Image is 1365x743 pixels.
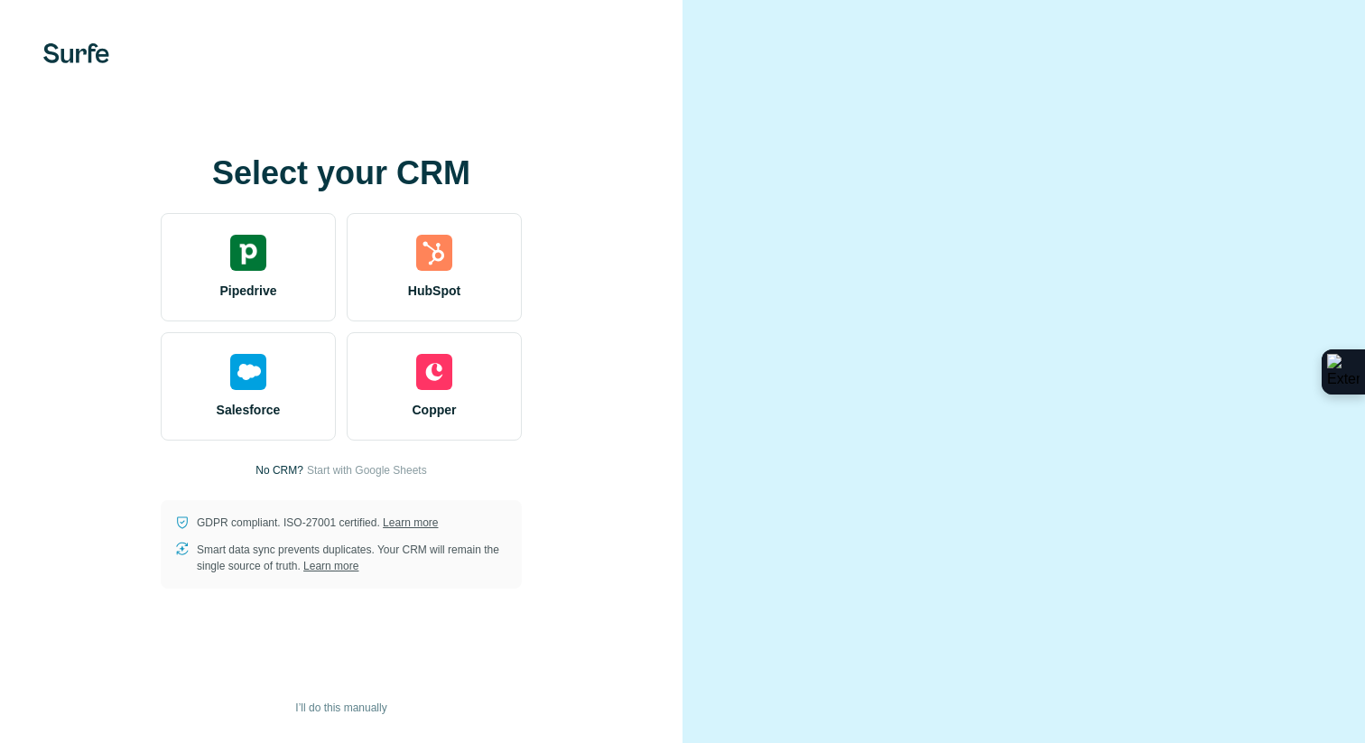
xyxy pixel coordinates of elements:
h1: Select your CRM [161,155,522,191]
p: Smart data sync prevents duplicates. Your CRM will remain the single source of truth. [197,542,507,574]
p: GDPR compliant. ISO-27001 certified. [197,515,438,531]
button: I’ll do this manually [283,694,399,721]
a: Learn more [303,560,358,572]
span: HubSpot [408,282,460,300]
img: salesforce's logo [230,354,266,390]
button: Start with Google Sheets [307,462,427,478]
img: copper's logo [416,354,452,390]
img: Surfe's logo [43,43,109,63]
span: Copper [413,401,457,419]
p: No CRM? [255,462,303,478]
img: Extension Icon [1327,354,1360,390]
span: Pipedrive [219,282,276,300]
img: pipedrive's logo [230,235,266,271]
img: hubspot's logo [416,235,452,271]
span: I’ll do this manually [295,700,386,716]
a: Learn more [383,516,438,529]
span: Salesforce [217,401,281,419]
